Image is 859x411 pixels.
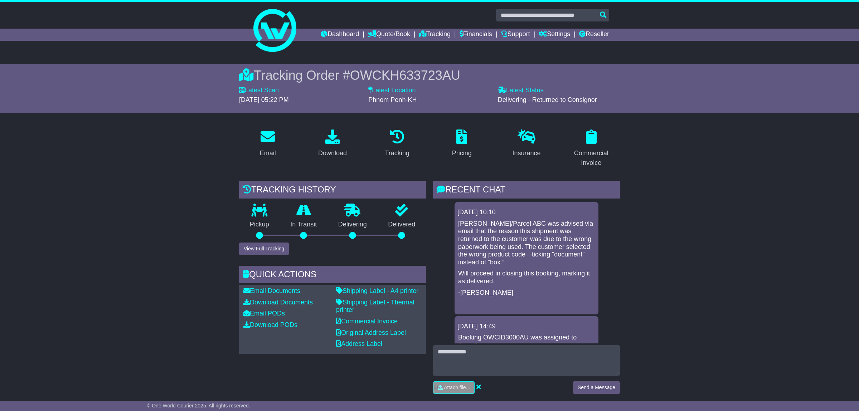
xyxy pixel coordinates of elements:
div: Tracking history [239,181,426,200]
a: Dashboard [321,29,359,41]
div: RECENT CHAT [433,181,620,200]
div: [DATE] 14:49 [457,323,596,331]
a: Download [314,127,351,161]
div: Email [260,148,276,158]
a: Reseller [579,29,609,41]
a: Address Label [336,340,382,347]
div: Download [318,148,347,158]
div: Tracking [385,148,409,158]
p: Booking OWCID3000AU was assigned to Team2. [458,334,595,349]
a: Pricing [447,127,476,161]
div: Commercial Invoice [567,148,615,168]
a: Insurance [508,127,545,161]
p: [PERSON_NAME]/Parcel ABC was advised via email that the reason this shipment was returned to the ... [458,220,595,266]
a: Support [501,29,530,41]
p: Delivering [327,221,378,229]
a: Email PODs [243,310,285,317]
p: -[PERSON_NAME] [458,289,595,297]
label: Latest Location [368,87,416,94]
a: Tracking [419,29,451,41]
a: Download PODs [243,321,297,328]
p: Delivered [378,221,426,229]
div: Insurance [512,148,540,158]
span: © One World Courier 2025. All rights reserved. [147,403,250,408]
a: Financials [460,29,492,41]
a: Tracking [380,127,414,161]
div: [DATE] 10:10 [457,209,596,216]
p: In Transit [280,221,328,229]
div: Tracking Order # [239,68,620,83]
a: Quote/Book [368,29,410,41]
a: Email [255,127,281,161]
a: Download Documents [243,299,313,306]
div: Pricing [452,148,472,158]
p: Will proceed in closing this booking, marking it as delivered. [458,270,595,285]
button: Send a Message [573,381,620,394]
label: Latest Scan [239,87,279,94]
a: Shipping Label - Thermal printer [336,299,414,314]
a: Settings [539,29,570,41]
label: Latest Status [498,87,544,94]
span: OWCKH633723AU [350,68,460,83]
a: Email Documents [243,287,300,294]
p: Pickup [239,221,280,229]
span: Delivering - Returned to Consignor [498,96,597,103]
a: Commercial Invoice [562,127,620,170]
div: Quick Actions [239,266,426,285]
a: Commercial Invoice [336,318,398,325]
a: Original Address Label [336,329,406,336]
span: [DATE] 05:22 PM [239,96,289,103]
button: View Full Tracking [239,243,289,255]
span: Phnom Penh-KH [368,96,417,103]
a: Shipping Label - A4 printer [336,287,418,294]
